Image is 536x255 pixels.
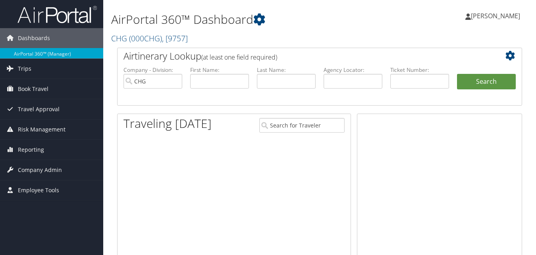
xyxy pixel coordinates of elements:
[129,33,162,44] span: ( 000CHG )
[162,33,188,44] span: , [ 9757 ]
[390,66,449,74] label: Ticket Number:
[259,118,344,133] input: Search for Traveler
[18,28,50,48] span: Dashboards
[123,115,212,132] h1: Traveling [DATE]
[111,11,389,28] h1: AirPortal 360™ Dashboard
[324,66,382,74] label: Agency Locator:
[111,33,188,44] a: CHG
[190,66,249,74] label: First Name:
[18,120,66,139] span: Risk Management
[18,180,59,200] span: Employee Tools
[18,160,62,180] span: Company Admin
[17,5,97,24] img: airportal-logo.png
[457,74,516,90] button: Search
[465,4,528,28] a: [PERSON_NAME]
[18,99,60,119] span: Travel Approval
[18,140,44,160] span: Reporting
[18,79,48,99] span: Book Travel
[201,53,277,62] span: (at least one field required)
[471,12,520,20] span: [PERSON_NAME]
[123,66,182,74] label: Company - Division:
[18,59,31,79] span: Trips
[257,66,316,74] label: Last Name:
[123,49,482,63] h2: Airtinerary Lookup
